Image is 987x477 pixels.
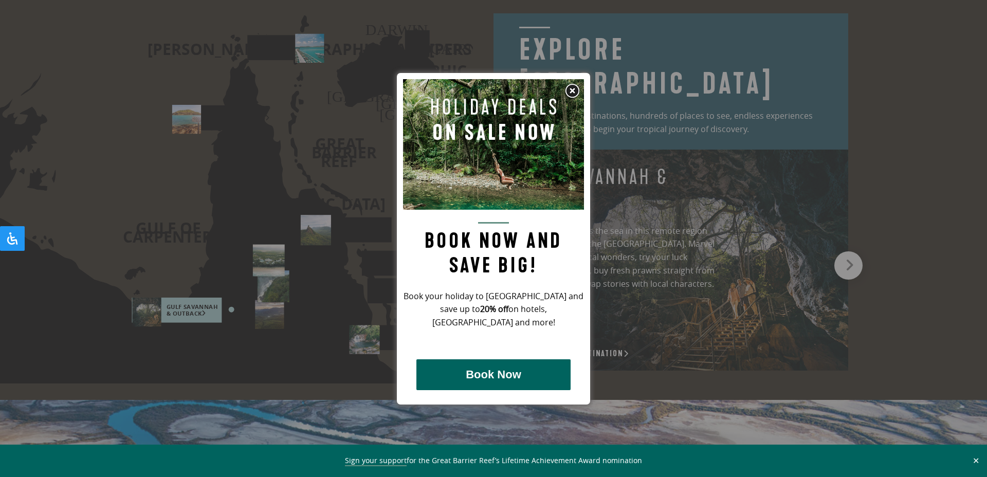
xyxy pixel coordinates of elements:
[6,232,19,245] svg: Open Accessibility Panel
[416,359,571,390] button: Book Now
[564,83,580,99] img: Close
[345,455,642,466] span: for the Great Barrier Reef’s Lifetime Achievement Award nomination
[403,290,584,330] p: Book your holiday to [GEOGRAPHIC_DATA] and save up to on hotels, [GEOGRAPHIC_DATA] and more!
[403,79,584,210] img: Pop up image for Holiday Packages
[970,456,982,465] button: Close
[480,303,508,315] strong: 20% off
[345,455,407,466] a: Sign your support
[403,222,584,278] h2: Book now and save big!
